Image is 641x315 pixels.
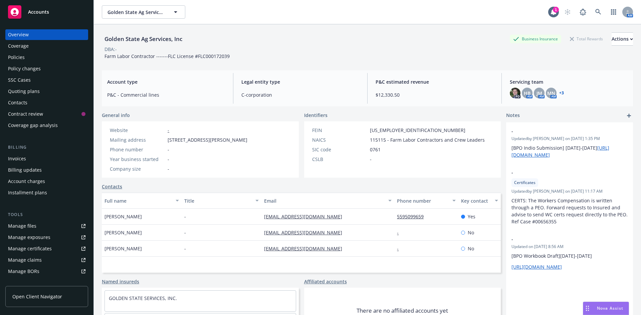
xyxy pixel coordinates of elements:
div: Manage BORs [8,266,39,277]
div: Billing [5,144,88,151]
div: CSLB [312,156,367,163]
span: 115115 - Farm Labor Contractors and Crew Leaders [370,136,485,143]
span: $12,330.50 [376,91,493,98]
span: Identifiers [304,112,328,119]
button: Golden State Ag Services, Inc [102,5,185,19]
span: C-corporation [241,91,359,98]
a: Manage files [5,221,88,231]
button: Phone number [394,193,458,209]
span: P&C - Commercial lines [107,91,225,98]
span: P&C estimated revenue [376,78,493,85]
a: Manage BORs [5,266,88,277]
a: Manage certificates [5,243,88,254]
button: Full name [102,193,182,209]
div: Summary of insurance [8,277,59,288]
span: HB [524,90,530,97]
button: Nova Assist [583,302,629,315]
span: Certificates [514,180,536,186]
div: Contract review [8,109,43,119]
a: [EMAIL_ADDRESS][DOMAIN_NAME] [264,213,348,220]
a: - [397,245,404,252]
a: Installment plans [5,187,88,198]
a: [EMAIL_ADDRESS][DOMAIN_NAME] [264,245,348,252]
div: Manage exposures [8,232,50,243]
div: Total Rewards [567,35,606,43]
a: - [168,127,169,133]
span: Servicing team [510,78,628,85]
span: Notes [506,112,520,120]
div: Coverage [8,41,29,51]
span: [STREET_ADDRESS][PERSON_NAME] [168,136,247,143]
a: Manage exposures [5,232,88,243]
a: - [397,229,404,236]
a: Invoices [5,153,88,164]
div: Email [264,197,384,204]
div: Phone number [110,146,165,153]
a: Summary of insurance [5,277,88,288]
span: Golden State Ag Services, Inc [108,9,165,16]
a: GOLDEN STATE SERVICES, INC. [109,295,177,301]
div: Policies [8,52,25,63]
span: - [184,229,186,236]
div: Key contact [461,197,491,204]
div: Policy changes [8,63,41,74]
span: Account type [107,78,225,85]
a: 5595099659 [397,213,429,220]
a: Policies [5,52,88,63]
div: Title [184,197,251,204]
a: [URL][DOMAIN_NAME] [511,264,562,270]
span: Updated by [PERSON_NAME] on [DATE] 11:17 AM [511,188,628,194]
span: MN [547,90,555,97]
div: -Updated on [DATE] 8:56 AM[BPO Workbook Draft][DATE]-[DATE][URL][DOMAIN_NAME] [506,230,633,276]
span: Legal entity type [241,78,359,85]
span: 0761 [370,146,381,153]
a: Billing updates [5,165,88,175]
div: Mailing address [110,136,165,143]
div: Contacts [8,97,27,108]
div: Year business started [110,156,165,163]
div: Coverage gap analysis [8,120,58,131]
div: Installment plans [8,187,47,198]
span: - [511,128,610,135]
span: - [370,156,372,163]
div: Account charges [8,176,45,187]
div: -Updatedby [PERSON_NAME] on [DATE] 1:35 PM[BPO Indio Submission] [DATE]-[DATE][URL][DOMAIN_NAME] [506,122,633,164]
span: [PERSON_NAME] [104,213,142,220]
span: - [168,165,169,172]
span: Farm Labor Contractor -------FLC License #FLC000172039 [104,53,230,59]
span: Updated by [PERSON_NAME] on [DATE] 1:35 PM [511,136,628,142]
button: Title [182,193,261,209]
div: Overview [8,29,29,40]
div: Actions [612,33,633,45]
span: - [168,156,169,163]
a: Start snowing [561,5,574,19]
div: FEIN [312,127,367,134]
a: Report a Bug [576,5,590,19]
span: General info [102,112,130,119]
span: CERTS: The Workers Compensation is written through a PEO. Forward requests to Insured and advise ... [511,197,629,225]
a: Manage claims [5,255,88,265]
p: [BPO Workbook Draft][DATE]-[DATE] [511,252,628,259]
div: Manage certificates [8,243,52,254]
div: Full name [104,197,172,204]
a: add [625,112,633,120]
span: - [511,236,610,243]
div: Business Insurance [510,35,561,43]
div: Billing updates [8,165,42,175]
span: - [184,245,186,252]
a: [EMAIL_ADDRESS][DOMAIN_NAME] [264,229,348,236]
a: Quoting plans [5,86,88,97]
button: Actions [612,32,633,46]
div: Website [110,127,165,134]
div: Drag to move [583,302,592,315]
a: Contract review [5,109,88,119]
a: Overview [5,29,88,40]
span: No [468,245,474,252]
div: 1 [553,6,559,12]
a: Contacts [102,183,122,190]
a: Named insureds [102,278,139,285]
a: Switch app [607,5,620,19]
div: Quoting plans [8,86,40,97]
div: NAICS [312,136,367,143]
